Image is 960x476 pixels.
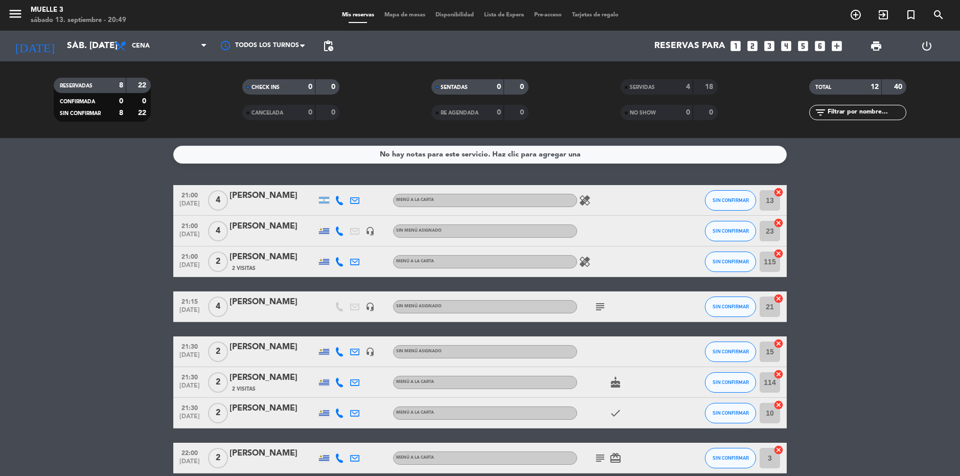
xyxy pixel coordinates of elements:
i: turned_in_not [905,9,917,21]
span: CHECK INS [252,85,280,90]
span: Sin menú asignado [396,304,442,308]
span: 2 [208,252,228,272]
i: healing [579,194,591,207]
strong: 0 [119,98,123,105]
span: Mis reservas [337,12,379,18]
i: subject [594,301,606,313]
span: [DATE] [177,352,202,364]
span: SIN CONFIRMAR [713,410,749,416]
i: headset_mic [365,302,375,311]
strong: 0 [331,83,337,90]
span: Sin menú asignado [396,229,442,233]
i: headset_mic [365,347,375,356]
button: SIN CONFIRMAR [705,372,756,393]
strong: 0 [520,109,526,116]
i: cancel [773,338,784,349]
strong: 22 [138,109,148,117]
span: 4 [208,221,228,241]
i: looks_one [729,39,742,53]
strong: 0 [331,109,337,116]
span: [DATE] [177,307,202,319]
strong: 0 [497,83,501,90]
span: 21:30 [177,371,202,382]
strong: 8 [119,82,123,89]
div: [PERSON_NAME] [230,296,316,309]
span: SIN CONFIRMAR [713,259,749,264]
i: cancel [773,369,784,379]
strong: 0 [308,109,312,116]
i: cancel [773,248,784,259]
div: [PERSON_NAME] [230,371,316,384]
span: SIN CONFIRMAR [713,349,749,354]
span: 21:00 [177,250,202,262]
span: SENTADAS [441,85,468,90]
span: 2 [208,372,228,393]
button: SIN CONFIRMAR [705,342,756,362]
span: [DATE] [177,458,202,470]
i: headset_mic [365,226,375,236]
span: print [870,40,882,52]
span: Lista de Espera [479,12,529,18]
span: Tarjetas de regalo [567,12,624,18]
i: cancel [773,218,784,228]
span: NO SHOW [630,110,656,116]
span: Mapa de mesas [379,12,430,18]
i: search [932,9,945,21]
button: SIN CONFIRMAR [705,403,756,423]
strong: 4 [686,83,690,90]
span: Pre-acceso [529,12,567,18]
span: 2 Visitas [232,385,256,393]
i: healing [579,256,591,268]
div: [PERSON_NAME] [230,402,316,415]
i: cancel [773,293,784,304]
i: subject [594,452,606,464]
span: SIN CONFIRMAR [713,228,749,234]
i: filter_list [814,106,827,119]
span: 21:00 [177,189,202,200]
span: Disponibilidad [430,12,479,18]
button: SIN CONFIRMAR [705,448,756,468]
i: check [609,407,622,419]
div: [PERSON_NAME] [230,447,316,460]
span: 4 [208,190,228,211]
input: Filtrar por nombre... [827,107,906,118]
span: MENÚ A LA CARTA [396,380,434,384]
span: 2 Visitas [232,264,256,273]
i: cancel [773,187,784,197]
span: Cena [132,42,150,50]
div: [PERSON_NAME] [230,189,316,202]
span: 2 [208,403,228,423]
i: [DATE] [8,35,62,57]
strong: 0 [142,98,148,105]
span: Sin menú asignado [396,349,442,353]
span: CANCELADA [252,110,283,116]
div: [PERSON_NAME] [230,220,316,233]
span: [DATE] [177,231,202,243]
span: 22:00 [177,446,202,458]
div: No hay notas para este servicio. Haz clic para agregar una [380,149,581,161]
span: CONFIRMADA [60,99,95,104]
span: [DATE] [177,382,202,394]
i: add_circle_outline [850,9,862,21]
span: Reservas para [654,41,725,51]
i: looks_5 [796,39,810,53]
span: 2 [208,342,228,362]
span: pending_actions [322,40,334,52]
div: [PERSON_NAME] [230,251,316,264]
button: SIN CONFIRMAR [705,297,756,317]
i: exit_to_app [877,9,889,21]
span: [DATE] [177,262,202,274]
i: cake [609,376,622,389]
strong: 22 [138,82,148,89]
strong: 0 [709,109,715,116]
strong: 12 [871,83,879,90]
span: MENÚ A LA CARTA [396,411,434,415]
i: cancel [773,400,784,410]
span: SERVIDAS [630,85,655,90]
div: sábado 13. septiembre - 20:49 [31,15,126,26]
span: SIN CONFIRMAR [713,304,749,309]
i: menu [8,6,23,21]
i: add_box [830,39,843,53]
i: looks_4 [780,39,793,53]
span: 21:30 [177,401,202,413]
